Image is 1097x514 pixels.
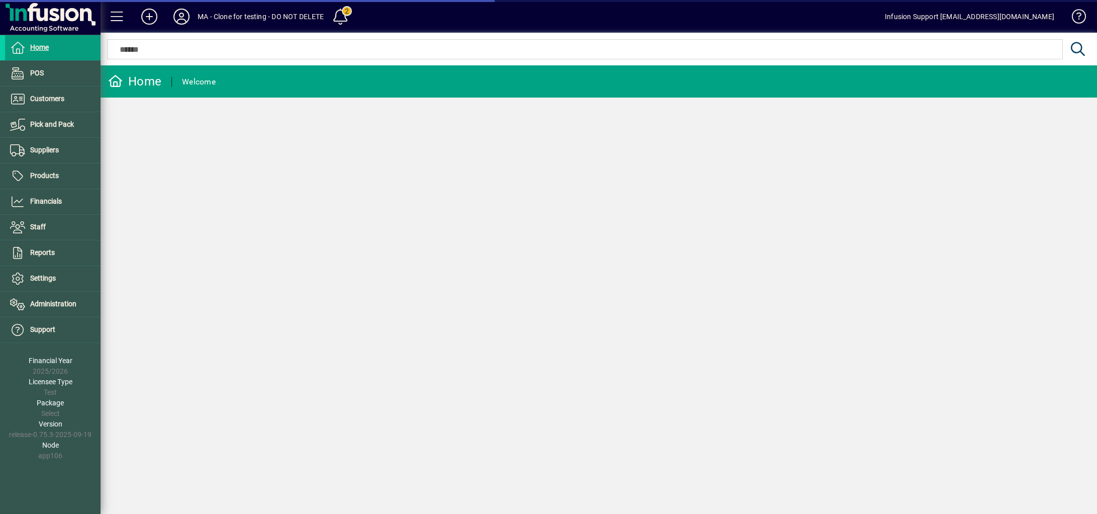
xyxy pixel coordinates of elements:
span: Node [42,441,59,449]
a: Pick and Pack [5,112,101,137]
div: Welcome [182,74,216,90]
a: Suppliers [5,138,101,163]
span: Package [37,399,64,407]
button: Add [133,8,165,26]
a: Administration [5,292,101,317]
span: Pick and Pack [30,120,74,128]
span: Staff [30,223,46,231]
span: Licensee Type [29,378,72,386]
span: Suppliers [30,146,59,154]
div: Home [108,73,161,90]
span: Financial Year [29,357,72,365]
a: Products [5,163,101,189]
button: Profile [165,8,198,26]
a: Customers [5,87,101,112]
span: Products [30,172,59,180]
a: Financials [5,189,101,214]
span: POS [30,69,44,77]
span: Administration [30,300,76,308]
a: Staff [5,215,101,240]
span: Settings [30,274,56,282]
a: Knowledge Base [1064,2,1084,35]
span: Version [39,420,62,428]
a: Settings [5,266,101,291]
a: POS [5,61,101,86]
span: Home [30,43,49,51]
span: Financials [30,197,62,205]
a: Support [5,317,101,342]
a: Reports [5,240,101,266]
span: Support [30,325,55,333]
span: Reports [30,248,55,256]
span: Customers [30,95,64,103]
div: MA - Clone for testing - DO NOT DELETE [198,9,324,25]
div: Infusion Support [EMAIL_ADDRESS][DOMAIN_NAME] [885,9,1054,25]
